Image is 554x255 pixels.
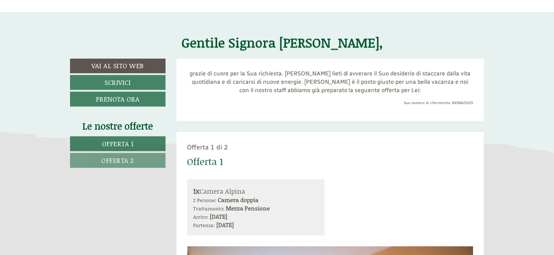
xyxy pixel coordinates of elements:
[217,221,234,229] b: [DATE]
[70,75,166,90] a: Scrivici
[70,59,166,73] a: Vai al sito web
[187,155,223,168] div: Offerta 1
[194,221,215,229] small: Partenza:
[187,70,473,95] p: grazie di cuore per la Sua richiesta. [PERSON_NAME] lieti di avverare il Suo desiderio di staccar...
[70,119,166,133] div: Le nostre offerte
[226,204,270,212] b: Mezza Pensione
[102,156,134,165] span: Offerta 2
[218,196,259,204] b: Camera doppia
[210,212,228,221] b: [DATE]
[404,101,473,105] span: Suo numero di riferimento: R8366/2025
[194,196,217,204] small: 2 Persone:
[194,205,225,212] small: Trattamento:
[187,143,228,151] span: Offerta 1 di 2
[194,186,200,196] b: 1x
[194,186,319,196] div: Camera Alpina
[194,213,209,221] small: Arrivo:
[102,139,134,148] span: Offerta 1
[182,36,383,50] h1: Gentile Signora [PERSON_NAME],
[70,92,166,107] a: Prenota ora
